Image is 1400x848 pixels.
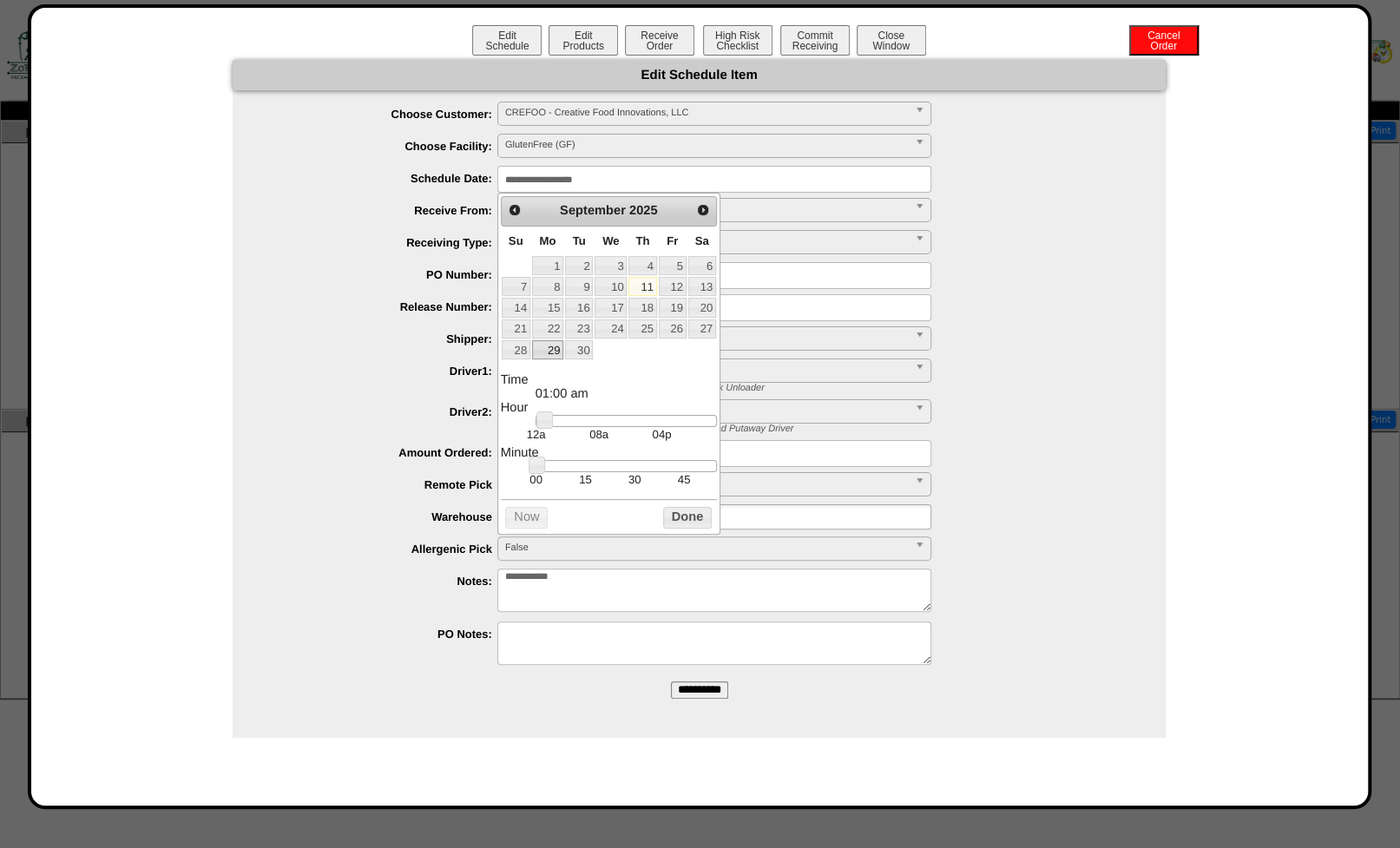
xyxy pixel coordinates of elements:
[532,256,563,275] a: 1
[696,203,710,217] span: Next
[267,300,497,313] label: Release Number:
[501,401,717,415] dt: Hour
[691,199,713,221] a: Next
[267,628,497,641] label: PO Notes:
[267,365,497,378] label: Driver1:
[565,340,593,359] a: 30
[780,25,850,56] button: CommitReceiving
[561,472,610,487] td: 15
[565,319,593,339] a: 23
[267,446,497,459] label: Amount Ordered:
[539,234,555,247] span: Monday
[630,427,693,442] td: 04p
[504,427,567,442] td: 12a
[502,298,530,317] a: 14
[267,204,497,217] label: Receive From:
[602,234,620,247] span: Wednesday
[536,387,717,401] dd: 01:00 am
[568,427,630,442] td: 08a
[505,135,908,155] span: GlutenFree (GF)
[635,234,649,247] span: Thursday
[549,25,618,56] button: EditProducts
[233,60,1166,90] div: Edit Schedule Item
[659,277,687,296] a: 12
[502,319,530,339] a: 21
[501,446,717,460] dt: Minute
[573,234,586,247] span: Tuesday
[855,39,928,52] a: CloseWindow
[505,102,908,123] span: CREFOO - Creative Food Innovations, LLC
[565,256,593,275] a: 2
[502,340,530,359] a: 28
[267,140,497,153] label: Choose Facility:
[484,424,1166,434] div: * Driver 2: Shipment Truck Loader OR Receiving Load Putaway Driver
[267,478,497,491] label: Remote Pick
[659,298,687,317] a: 19
[628,256,656,275] a: 4
[565,298,593,317] a: 16
[511,472,561,487] td: 00
[565,277,593,296] a: 9
[703,25,772,56] button: High RiskChecklist
[667,234,678,247] span: Friday
[595,256,627,275] a: 3
[267,405,497,418] label: Driver2:
[532,277,563,296] a: 8
[267,236,497,249] label: Receiving Type:
[688,319,716,339] a: 27
[628,277,656,296] a: 11
[857,25,926,56] button: CloseWindow
[610,472,660,487] td: 30
[688,256,716,275] a: 6
[629,204,658,218] span: 2025
[267,510,497,523] label: Warehouse
[503,199,526,221] a: Prev
[688,298,716,317] a: 20
[484,383,1166,393] div: * Driver 1: Shipment Load Picker OR Receiving Truck Unloader
[532,340,563,359] a: 29
[628,319,656,339] a: 25
[501,373,717,387] dt: Time
[659,319,687,339] a: 26
[267,575,497,588] label: Notes:
[688,277,716,296] a: 13
[595,319,627,339] a: 24
[659,256,687,275] a: 5
[532,319,563,339] a: 22
[1129,25,1199,56] button: CancelOrder
[663,507,712,529] button: Done
[267,172,497,185] label: Schedule Date:
[472,25,542,56] button: EditSchedule
[505,537,908,558] span: False
[595,277,627,296] a: 10
[267,332,497,345] label: Shipper:
[505,507,548,529] button: Now
[625,25,694,56] button: ReceiveOrder
[695,234,709,247] span: Saturday
[701,40,777,52] a: High RiskChecklist
[595,298,627,317] a: 17
[560,204,626,218] span: September
[502,277,530,296] a: 7
[660,472,709,487] td: 45
[267,108,497,121] label: Choose Customer:
[509,234,523,247] span: Sunday
[267,268,497,281] label: PO Number:
[628,298,656,317] a: 18
[267,542,497,555] label: Allergenic Pick
[508,203,522,217] span: Prev
[532,298,563,317] a: 15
